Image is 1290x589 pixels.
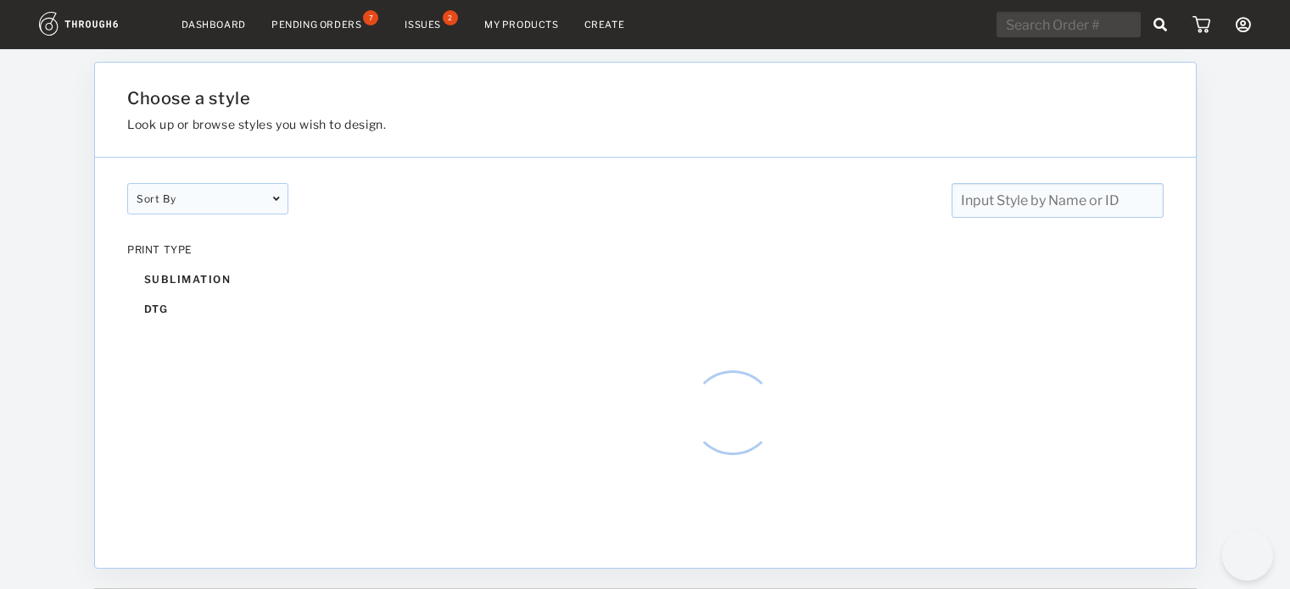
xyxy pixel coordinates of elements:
[271,17,379,32] a: Pending Orders7
[1192,16,1210,33] img: icon_cart.dab5cea1.svg
[127,88,989,108] h1: Choose a style
[484,19,559,31] a: My Products
[127,294,288,324] div: dtg
[181,19,246,31] a: Dashboard
[951,183,1163,218] input: Input Style by Name or ID
[127,183,288,214] div: Sort By
[405,17,459,32] a: Issues2
[127,243,288,256] div: PRINT TYPE
[271,19,361,31] div: Pending Orders
[127,264,288,294] div: sublimation
[127,117,989,131] h3: Look up or browse styles you wish to design.
[363,10,378,25] div: 7
[39,12,156,36] img: logo.1c10ca64.svg
[997,12,1141,37] input: Search Order #
[1222,530,1273,581] iframe: Toggle Customer Support
[443,10,458,25] div: 2
[405,19,441,31] div: Issues
[584,19,625,31] a: Create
